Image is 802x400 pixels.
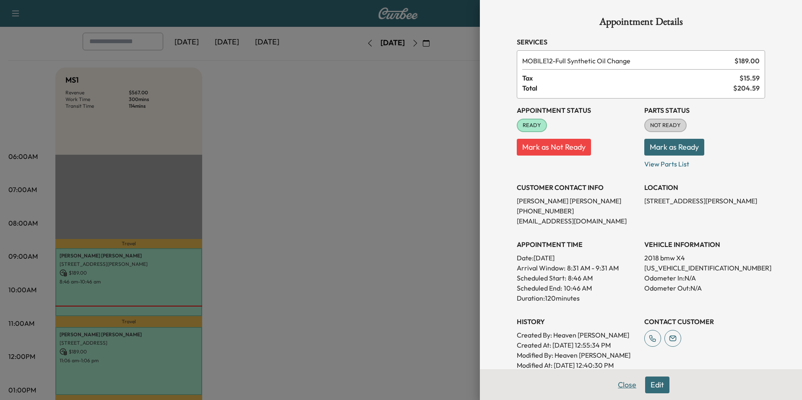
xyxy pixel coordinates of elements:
[518,121,546,130] span: READY
[644,139,704,156] button: Mark as Ready
[517,206,638,216] p: [PHONE_NUMBER]
[644,239,765,249] h3: VEHICLE INFORMATION
[645,121,686,130] span: NOT READY
[517,330,638,340] p: Created By : Heaven [PERSON_NAME]
[517,37,765,47] h3: Services
[522,73,740,83] span: Tax
[517,317,638,327] h3: History
[612,377,642,393] button: Close
[644,156,765,169] p: View Parts List
[734,56,760,66] span: $ 189.00
[517,293,638,303] p: Duration: 120 minutes
[644,317,765,327] h3: CONTACT CUSTOMER
[733,83,760,93] span: $ 204.59
[645,377,669,393] button: Edit
[517,340,638,350] p: Created At : [DATE] 12:55:34 PM
[517,139,591,156] button: Mark as Not Ready
[517,283,562,293] p: Scheduled End:
[517,360,638,370] p: Modified At : [DATE] 12:40:30 PM
[564,283,592,293] p: 10:46 AM
[517,239,638,249] h3: APPOINTMENT TIME
[644,105,765,115] h3: Parts Status
[517,182,638,192] h3: CUSTOMER CONTACT INFO
[517,350,638,360] p: Modified By : Heaven [PERSON_NAME]
[644,263,765,273] p: [US_VEHICLE_IDENTIFICATION_NUMBER]
[522,56,731,66] span: Full Synthetic Oil Change
[517,17,765,30] h1: Appointment Details
[568,273,593,283] p: 8:46 AM
[517,263,638,273] p: Arrival Window:
[644,253,765,263] p: 2018 bmw X4
[522,83,733,93] span: Total
[517,105,638,115] h3: Appointment Status
[740,73,760,83] span: $ 15.59
[644,283,765,293] p: Odometer Out: N/A
[644,196,765,206] p: [STREET_ADDRESS][PERSON_NAME]
[644,273,765,283] p: Odometer In: N/A
[644,182,765,192] h3: LOCATION
[517,253,638,263] p: Date: [DATE]
[567,263,619,273] span: 8:31 AM - 9:31 AM
[517,273,566,283] p: Scheduled Start:
[517,216,638,226] p: [EMAIL_ADDRESS][DOMAIN_NAME]
[517,196,638,206] p: [PERSON_NAME] [PERSON_NAME]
